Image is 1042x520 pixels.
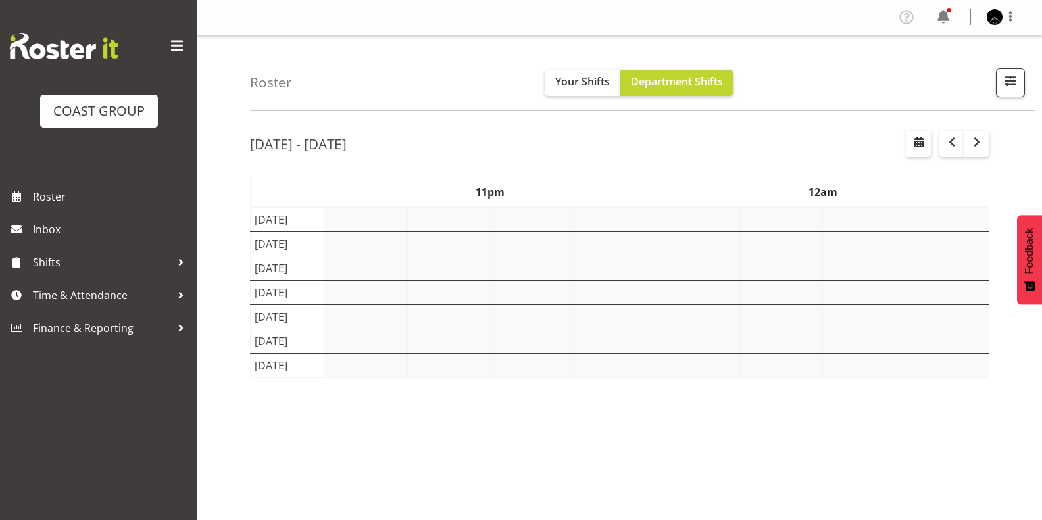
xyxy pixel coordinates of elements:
span: Inbox [33,220,191,239]
td: [DATE] [251,280,324,304]
td: [DATE] [251,304,324,329]
img: shaun-keutenius0ff793f61f4a2ef45f7a32347998d1b3.png [987,9,1003,25]
span: Feedback [1024,228,1035,274]
div: COAST GROUP [53,101,145,121]
img: Rosterit website logo [10,33,118,59]
button: Your Shifts [545,70,620,96]
span: Finance & Reporting [33,318,171,338]
h2: [DATE] - [DATE] [250,135,347,153]
span: Shifts [33,252,171,272]
td: [DATE] [251,207,324,232]
span: Department Shifts [631,74,723,89]
span: Roster [33,187,191,206]
span: Time & Attendance [33,285,171,305]
th: 12am [657,177,989,207]
button: Department Shifts [620,70,733,96]
td: [DATE] [251,329,324,353]
button: Select a specific date within the roster. [906,131,931,157]
th: 11pm [324,177,657,207]
h4: Roster [250,75,292,90]
td: [DATE] [251,256,324,280]
td: [DATE] [251,353,324,377]
td: [DATE] [251,231,324,256]
span: Your Shifts [555,74,610,89]
button: Filter Shifts [996,68,1025,97]
button: Feedback - Show survey [1017,215,1042,304]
